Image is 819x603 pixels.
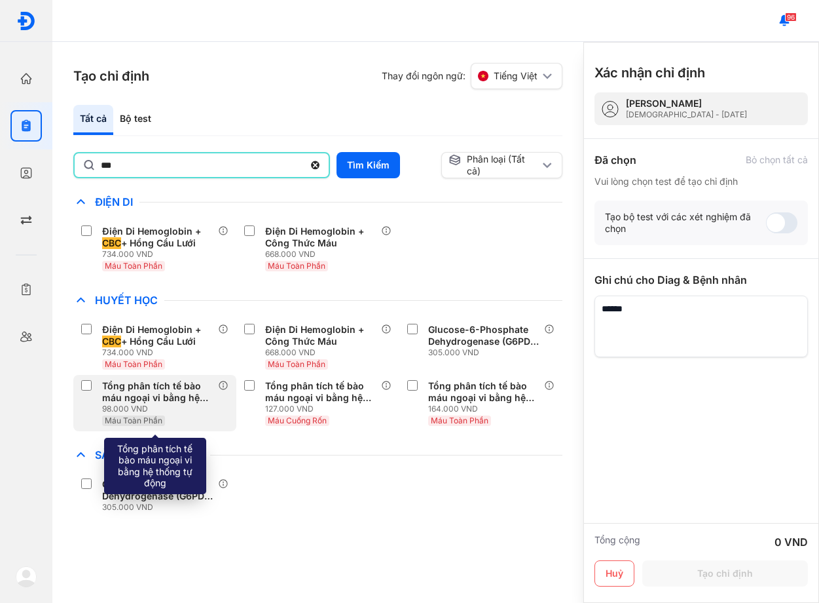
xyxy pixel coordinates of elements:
h3: Xác nhận chỉ định [594,64,705,82]
div: Tất cả [73,105,113,135]
div: Tổng phân tích tế bào máu ngoại vi bằng hệ thống tự động [102,380,213,404]
div: Tổng phân tích tế bào máu ngoại vi bằng hệ thống tự động [Máu Cuống Rốn] [265,380,376,404]
div: [DEMOGRAPHIC_DATA] - [DATE] [626,109,747,120]
div: Tổng cộng [594,534,640,550]
span: Sàng Lọc Tiền Sinh [88,448,210,461]
div: 127.000 VND [265,404,381,414]
span: CBC [102,237,121,249]
span: Tiếng Việt [494,70,537,82]
div: Vui lòng chọn test để tạo chỉ định [594,176,808,187]
div: Ghi chú cho Diag & Bệnh nhân [594,272,808,288]
span: Máu Toàn Phần [431,416,488,425]
div: Điện Di Hemoglobin + + Hồng Cầu Lưới [102,225,213,249]
span: Máu Toàn Phần [105,416,162,425]
div: Tổng phân tích tế bào máu ngoại vi bằng hệ thống tự động + Hồng Cầu lưới [428,380,539,404]
div: 734.000 VND [102,249,218,260]
img: logo [16,566,37,587]
h3: Tạo chỉ định [73,67,149,85]
div: 164.000 VND [428,404,544,414]
div: Đã chọn [594,152,636,168]
span: Máu Toàn Phần [105,261,162,271]
div: Tạo bộ test với các xét nghiệm đã chọn [605,211,766,235]
div: 734.000 VND [102,347,218,358]
span: 96 [785,12,797,22]
div: Điện Di Hemoglobin + + Hồng Cầu Lưới [102,324,213,347]
button: Huỷ [594,560,634,587]
div: [PERSON_NAME] [626,98,747,109]
div: 305.000 VND [428,347,544,358]
button: Tạo chỉ định [642,560,808,587]
div: Thay đổi ngôn ngữ: [382,63,562,89]
div: Điện Di Hemoglobin + Công Thức Máu [265,225,376,249]
div: Bỏ chọn tất cả [746,154,808,166]
span: Huyết Học [88,294,164,307]
span: Máu Cuống Rốn [268,416,327,425]
span: Điện Di [88,195,139,208]
div: 668.000 VND [265,249,381,260]
span: CBC [102,336,121,347]
div: Phân loại (Tất cả) [448,153,539,177]
div: 668.000 VND [265,347,381,358]
div: Glucose-6-Phosphate Dehydrogenase (G6PD) + Công Thức Máu [102,478,213,502]
div: 98.000 VND [102,404,218,414]
div: Glucose-6-Phosphate Dehydrogenase (G6PD) + Công Thức Máu [428,324,539,347]
img: logo [16,11,36,31]
span: Máu Toàn Phần [105,359,162,369]
button: Tìm Kiếm [337,152,400,178]
span: Máu Toàn Phần [268,261,325,271]
div: 0 VND [774,534,808,550]
div: 305.000 VND [102,502,218,513]
span: Máu Toàn Phần [268,359,325,369]
div: Điện Di Hemoglobin + Công Thức Máu [265,324,376,347]
div: Bộ test [113,105,158,135]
